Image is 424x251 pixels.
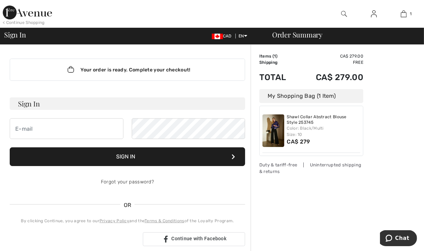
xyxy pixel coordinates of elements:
[371,10,377,18] img: My Info
[171,236,226,241] span: Continue with Facebook
[410,11,412,17] span: 1
[10,97,245,110] h3: Sign In
[341,10,347,18] img: search the website
[145,218,184,223] a: Terms & Conditions
[287,125,361,138] div: Color: Black/Multi Size: 10
[365,10,382,18] a: Sign In
[389,10,418,18] a: 1
[10,147,245,166] button: Sign In
[259,59,297,66] td: Shipping
[212,34,234,38] span: CAD
[101,179,154,185] a: Forgot your password?
[262,114,284,147] img: Shawl Collar Abstract Blouse Style 253745
[143,232,245,246] a: Continue with Facebook
[4,31,26,38] span: Sign In
[401,10,407,18] img: My Bag
[3,19,45,26] div: < Continue Shopping
[99,218,129,223] a: Privacy Policy
[120,201,135,209] span: OR
[297,53,363,59] td: CA$ 279.00
[212,34,223,39] img: Canadian Dollar
[259,66,297,89] td: Total
[264,31,420,38] div: Order Summary
[6,232,141,247] iframe: Sign in with Google Button
[297,59,363,66] td: Free
[259,89,363,103] div: My Shopping Bag (1 Item)
[10,218,245,224] div: By clicking Continue, you agree to our and the of the Loyalty Program.
[274,54,276,59] span: 1
[259,162,363,175] div: Duty & tariff-free | Uninterrupted shipping & returns
[287,138,310,145] span: CA$ 279
[380,230,417,248] iframe: Opens a widget where you can chat to one of our agents
[10,59,245,81] div: Your order is ready. Complete your checkout!
[239,34,247,38] span: EN
[259,53,297,59] td: Items ( )
[287,114,361,125] a: Shawl Collar Abstract Blouse Style 253745
[10,118,123,139] input: E-mail
[3,6,52,19] img: 1ère Avenue
[297,66,363,89] td: CA$ 279.00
